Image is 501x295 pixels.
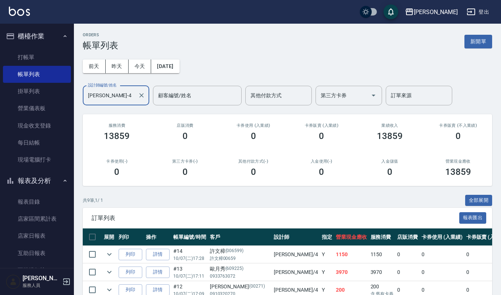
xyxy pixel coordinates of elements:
a: 新開單 [464,38,492,45]
td: 1150 [334,246,369,263]
th: 展開 [102,228,117,246]
a: 互助日報表 [3,245,71,262]
a: 每日結帳 [3,134,71,151]
p: 10/07 (二) 17:11 [173,273,206,279]
button: Open [368,89,379,101]
p: (609225) [225,265,244,273]
img: Person [6,274,21,289]
h3: 0 [456,131,461,141]
td: Y [320,264,334,281]
a: 帳單列表 [3,66,71,83]
td: Y [320,246,334,263]
button: 列印 [119,249,142,260]
h2: 營業現金應收 [433,159,483,164]
th: 營業現金應收 [334,228,369,246]
p: 服務人員 [23,282,60,289]
button: expand row [104,267,115,278]
th: 設計師 [272,228,320,246]
a: 詳情 [146,249,170,260]
h3: 0 [251,131,256,141]
h3: 0 [251,167,256,177]
h3: 0 [183,167,188,177]
a: 現場電腦打卡 [3,151,71,168]
td: #14 [171,246,208,263]
a: 掛單列表 [3,83,71,100]
th: 服務消費 [369,228,396,246]
button: 登出 [464,5,492,19]
h2: 卡券販賣 (入業績) [296,123,347,128]
h2: 店販消費 [160,123,211,128]
a: 詳情 [146,267,170,278]
button: 報表匯出 [459,212,487,224]
p: (00271) [249,283,265,291]
p: (006599) [225,247,244,255]
th: 客戶 [208,228,272,246]
a: 報表匯出 [459,214,487,221]
button: 報表及分析 [3,171,71,190]
div: [PERSON_NAME] [210,283,270,291]
button: 列印 [119,267,142,278]
p: 0933763072 [210,273,270,279]
th: 指定 [320,228,334,246]
button: 新開單 [464,35,492,48]
h2: 入金儲值 [365,159,415,164]
a: 互助排行榜 [3,262,71,279]
td: [PERSON_NAME] /4 [272,264,320,281]
p: 共 9 筆, 1 / 1 [83,197,103,204]
h3: 13859 [377,131,403,141]
h3: 13859 [445,167,471,177]
h3: 0 [319,131,324,141]
th: 店販消費 [395,228,420,246]
div: 許文樟 [210,247,270,255]
button: Clear [136,90,147,101]
td: 0 [395,264,420,281]
th: 列印 [117,228,144,246]
h2: 卡券使用(-) [92,159,142,164]
th: 帳單編號/時間 [171,228,208,246]
h3: 帳單列表 [83,40,118,51]
h2: 第三方卡券(-) [160,159,211,164]
p: 10/07 (二) 17:28 [173,255,206,262]
a: 店家日報表 [3,227,71,244]
h3: 0 [319,167,324,177]
td: 3970 [334,264,369,281]
div: [PERSON_NAME] [414,7,458,17]
th: 卡券使用 (入業績) [420,228,464,246]
h5: [PERSON_NAME] [23,275,60,282]
h2: 其他付款方式(-) [228,159,279,164]
button: save [384,4,398,19]
h3: 13859 [104,131,130,141]
h3: 0 [387,167,392,177]
span: 訂單列表 [92,214,459,222]
a: 現金收支登錄 [3,117,71,134]
h2: ORDERS [83,33,118,37]
img: Logo [9,7,30,16]
div: 歐月秀 [210,265,270,273]
td: 3970 [369,264,396,281]
button: 全部展開 [465,195,493,206]
td: 0 [420,264,464,281]
button: 今天 [129,60,151,73]
td: 0 [395,246,420,263]
h3: 0 [183,131,188,141]
h3: 0 [114,167,119,177]
td: #13 [171,264,208,281]
button: 昨天 [106,60,129,73]
h2: 卡券販賣 (不入業績) [433,123,483,128]
button: expand row [104,249,115,260]
h2: 卡券使用 (入業績) [228,123,279,128]
td: [PERSON_NAME] /4 [272,246,320,263]
button: [PERSON_NAME] [402,4,461,20]
td: 0 [420,246,464,263]
p: 許文樟00659 [210,255,270,262]
a: 報表目錄 [3,193,71,210]
button: 前天 [83,60,106,73]
a: 店家區間累計表 [3,210,71,227]
td: 1150 [369,246,396,263]
h3: 服務消費 [92,123,142,128]
button: [DATE] [151,60,179,73]
th: 操作 [144,228,171,246]
button: 櫃檯作業 [3,27,71,46]
a: 打帳單 [3,49,71,66]
a: 營業儀表板 [3,100,71,117]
